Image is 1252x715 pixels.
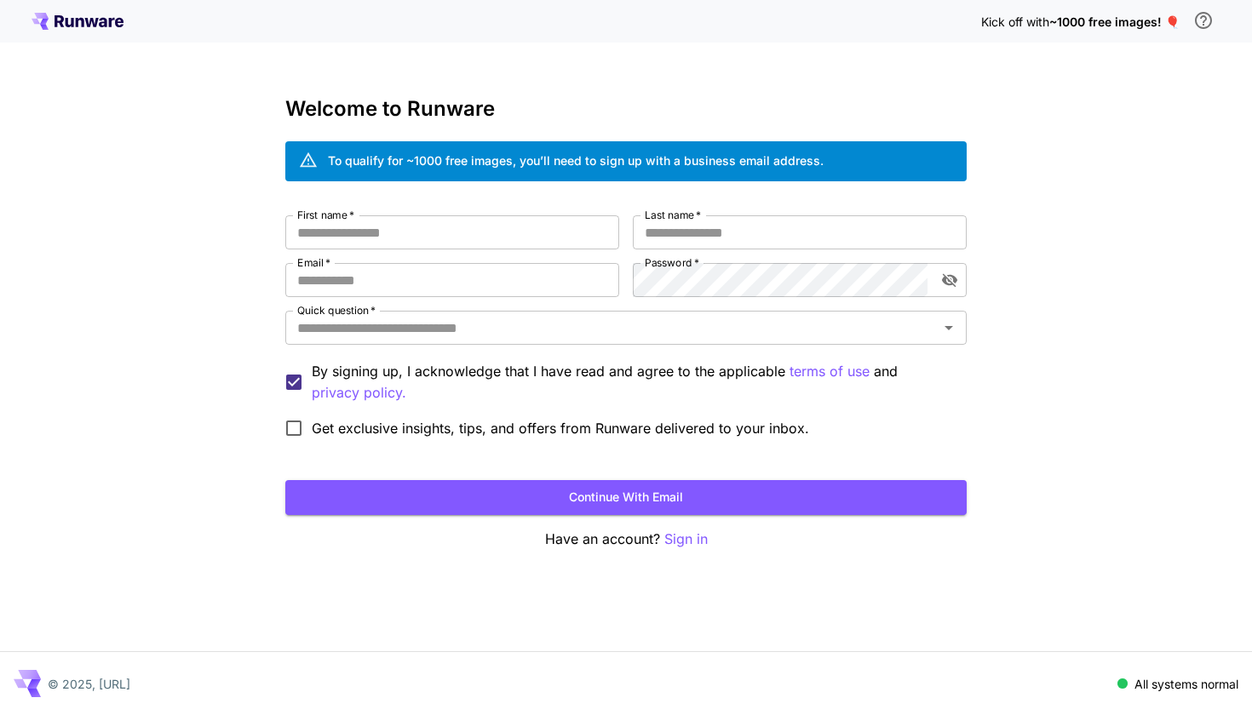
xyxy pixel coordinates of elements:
label: Email [297,255,330,270]
button: toggle password visibility [934,265,965,295]
button: By signing up, I acknowledge that I have read and agree to the applicable and privacy policy. [790,361,870,382]
button: By signing up, I acknowledge that I have read and agree to the applicable terms of use and [312,382,406,403]
p: Have an account? [285,529,967,550]
span: ~1000 free images! 🎈 [1049,14,1180,29]
p: © 2025, [URL] [48,675,130,693]
p: privacy policy. [312,382,406,403]
span: Get exclusive insights, tips, and offers from Runware delivered to your inbox. [312,418,809,438]
button: Open [937,316,961,340]
p: terms of use [790,361,870,382]
button: Continue with email [285,480,967,515]
p: By signing up, I acknowledge that I have read and agree to the applicable and [312,361,953,403]
label: Quick question [297,303,376,317]
label: Last name [645,208,701,222]
h3: Welcome to Runware [285,97,967,121]
p: All systems normal [1134,675,1238,693]
label: First name [297,208,354,222]
button: In order to qualify for free credit, you need to sign up with a business email address and click ... [1186,3,1220,37]
label: Password [645,255,699,270]
div: To qualify for ~1000 free images, you’ll need to sign up with a business email address. [328,152,824,169]
button: Sign in [664,529,708,550]
span: Kick off with [981,14,1049,29]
